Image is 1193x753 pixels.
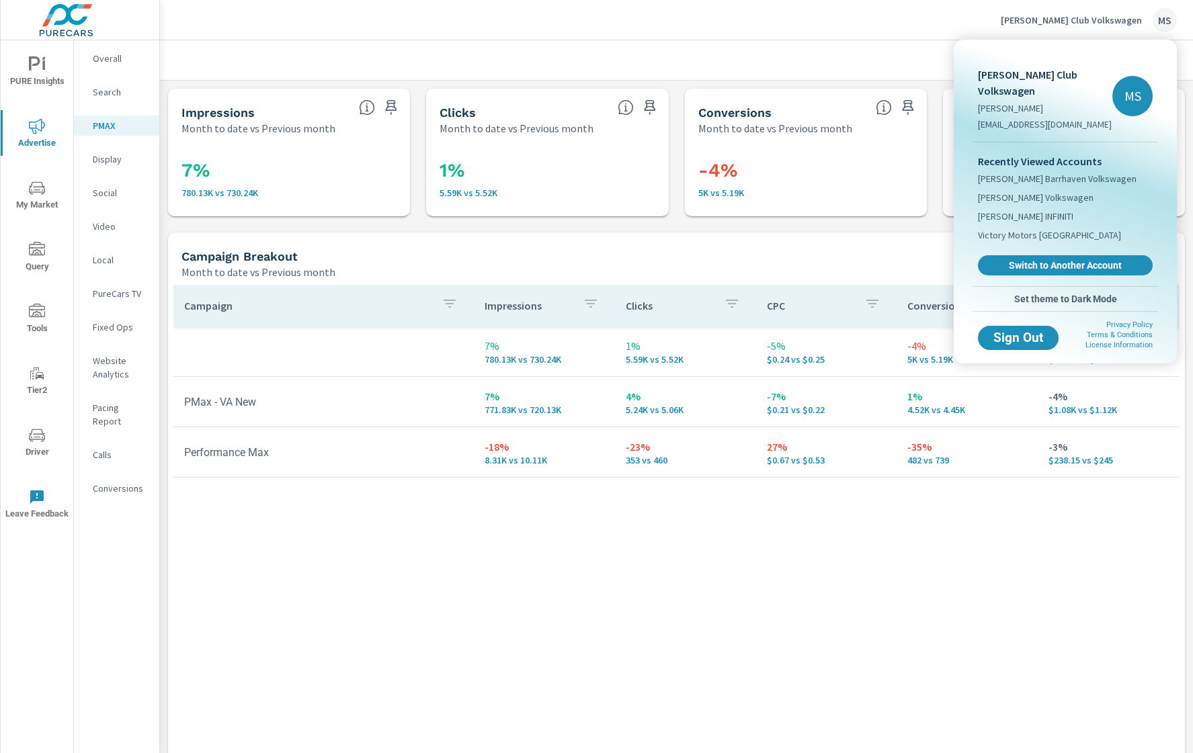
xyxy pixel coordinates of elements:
span: Set theme to Dark Mode [978,293,1153,305]
div: MS [1112,76,1153,116]
p: Recently Viewed Accounts [978,153,1153,169]
span: [PERSON_NAME] INFINITI [978,210,1073,223]
button: Set theme to Dark Mode [973,287,1158,311]
button: Sign Out [978,326,1059,350]
p: [PERSON_NAME] Club Volkswagen [978,67,1112,99]
span: Victory Motors [GEOGRAPHIC_DATA] [978,228,1121,242]
span: Switch to Another Account [985,259,1145,271]
p: [EMAIL_ADDRESS][DOMAIN_NAME] [978,118,1112,131]
a: License Information [1085,341,1153,349]
span: Sign Out [989,332,1048,344]
a: Switch to Another Account [978,255,1153,275]
p: [PERSON_NAME] [978,101,1112,115]
span: [PERSON_NAME] Barrhaven Volkswagen [978,172,1137,185]
a: Terms & Conditions [1087,330,1153,339]
span: [PERSON_NAME] Volkswagen [978,191,1094,204]
a: Privacy Policy [1106,320,1153,329]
